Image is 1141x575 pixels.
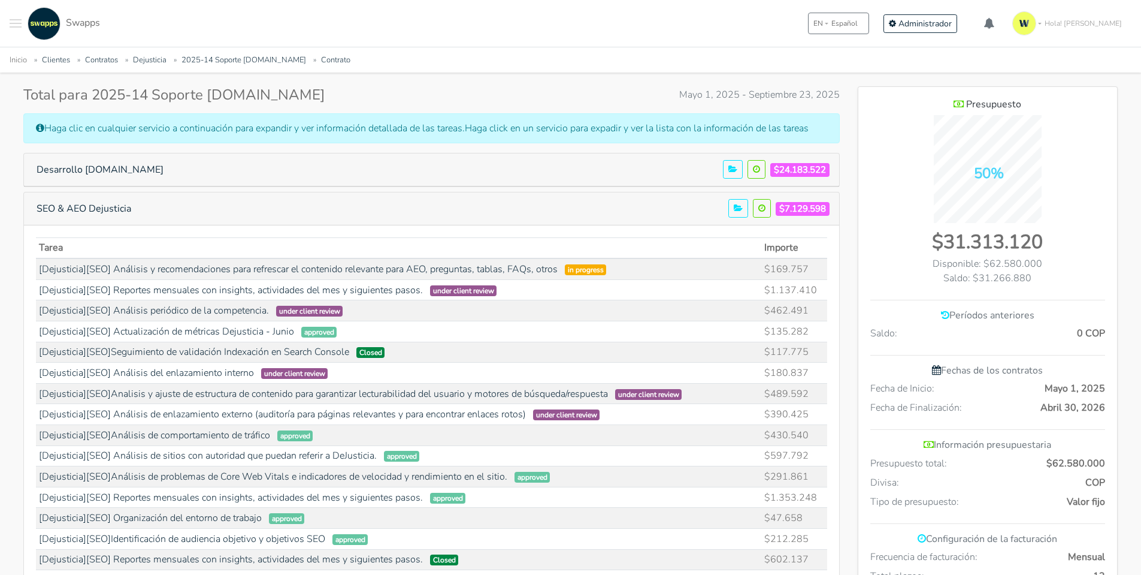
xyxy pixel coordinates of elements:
span: approved [430,493,466,504]
span: under client review [261,368,328,379]
span: Frecuencia de facturación: [870,550,977,564]
div: $31.313.120 [870,228,1105,257]
span: Abril 30, 2026 [1040,401,1105,415]
td: $390.425 [762,404,827,425]
a: Hola! [PERSON_NAME] [1007,7,1131,40]
button: Toggle navigation menu [10,7,22,40]
span: COP [1085,475,1105,490]
span: approved [269,513,305,524]
div: Haga clic en cualquier servicio a continuación para expandir y ver información detallada de las t... [23,113,840,143]
span: Presupuesto [966,98,1021,111]
span: approved [384,451,420,462]
span: Closed [356,347,385,358]
span: Mayo 1, 2025 [1045,381,1105,396]
button: Desarrollo [DOMAIN_NAME] [29,158,171,181]
td: $180.837 [762,363,827,384]
span: Swapps [66,16,100,29]
div: Saldo: $31.266.880 [870,271,1105,285]
img: isotipo-3-3e143c57.png [1012,11,1036,35]
a: [Dejusticia][SEO] Actualización de métricas Dejusticia - Junio [39,325,294,338]
a: [Dejusticia][SEO]Análisis de problemas de Core Web Vitals e indicadores de velocidad y rendimient... [39,470,507,483]
a: [Dejusticia][SEO] Análisis periódico de la competencia. [39,304,269,317]
a: Dejusticia [133,55,167,65]
span: $62.580.000 [1046,456,1105,471]
a: [Dejusticia][SEO] Reportes mensuales con insights, actividades del mes y siguientes pasos. [39,553,423,566]
a: [Dejusticia][SEO] Reportes mensuales con insights, actividades del mes y siguientes pasos. [39,491,423,504]
a: [Dejusticia][SEO]Identificación de audiencia objetivo y objetivos SEO [39,532,325,546]
span: under client review [533,410,600,420]
span: Closed [430,555,459,565]
span: Fecha de Inicio: [870,381,934,396]
a: [Dejusticia][SEO] Organización del entorno de trabajo [39,511,262,525]
img: swapps-linkedin-v2.jpg [28,7,60,40]
th: Tarea [36,237,762,258]
td: $597.792 [762,445,827,466]
h6: Configuración de la facturación [870,534,1105,545]
span: $24.183.522 [770,163,830,177]
td: $462.491 [762,300,827,321]
a: [Dejusticia][SEO] Análisis de sitios con autoridad que puedan referir a DeJusticia. [39,449,377,462]
td: $212.285 [762,528,827,549]
a: [Dejusticia][SEO] Análisis de enlazamiento externo (auditoría para páginas relevantes y para enco... [39,408,526,421]
div: Disponible: $62.580.000 [870,257,1105,271]
h6: Períodos anteriores [870,310,1105,321]
h6: Fechas de los contratos [870,365,1105,377]
span: Administrador [898,18,952,29]
span: Valor fijo [1067,495,1105,509]
span: Español [831,18,858,29]
th: Importe [762,237,827,258]
td: $430.540 [762,425,827,445]
span: Fecha de Finalización: [870,401,962,415]
td: $602.137 [762,549,827,570]
td: $1.137.410 [762,279,827,300]
span: Divisa: [870,475,899,490]
span: approved [514,472,550,483]
span: 0 COP [1077,326,1105,341]
td: $135.282 [762,321,827,342]
h4: Total para 2025-14 Soporte [DOMAIN_NAME] [23,86,325,104]
td: $169.757 [762,258,827,279]
span: approved [277,431,313,441]
td: $291.861 [762,466,827,487]
button: SEO & AEO Dejusticia [29,197,139,220]
td: $1.353.248 [762,487,827,508]
button: ENEspañol [808,13,869,34]
span: approved [332,534,368,545]
a: Contrato [321,55,350,65]
span: Hola! [PERSON_NAME] [1045,18,1122,29]
a: Contratos [85,55,118,65]
span: Saldo: [870,326,897,341]
span: approved [301,327,337,338]
td: $489.592 [762,383,827,404]
a: [Dejusticia][SEO]Análisis de comportamiento de tráfico [39,429,270,442]
td: $117.775 [762,342,827,363]
span: Mayo 1, 2025 - Septiembre 23, 2025 [679,88,840,102]
span: under client review [276,306,343,317]
span: Mensual [1068,550,1105,564]
a: 2025-14 Soporte [DOMAIN_NAME] [181,55,306,65]
td: $47.658 [762,508,827,529]
a: [Dejusticia][SEO]Analisis y ajuste de estructura de contenido para garantizar lecturabilidad del ... [39,387,608,401]
h6: Información presupuestaria [870,439,1105,451]
span: in progress [565,264,607,275]
span: under client review [615,389,682,400]
a: Administrador [883,14,957,33]
span: Presupuesto total: [870,456,947,471]
a: Inicio [10,55,27,65]
a: [Dejusticia][SEO] Análisis del enlazamiento interno [39,366,254,380]
span: Tipo de presupuesto: [870,495,959,509]
a: [Dejusticia][SEO] Reportes mensuales con insights, actividades del mes y siguientes pasos. [39,284,423,297]
a: Swapps [25,7,100,40]
a: [Dejusticia][SEO] Análisis y recomendaciones para refrescar el contenido relevante para AEO, preg... [39,263,558,276]
span: under client review [430,285,497,296]
a: [Dejusticia][SEO]Seguimiento de validación Indexación en Search Console [39,345,349,359]
a: Clientes [42,55,70,65]
span: $7.129.598 [776,202,830,216]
